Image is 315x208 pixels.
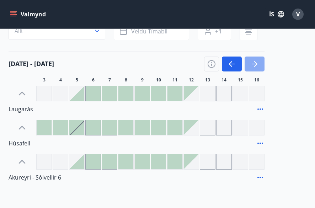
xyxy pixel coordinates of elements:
[9,105,33,113] span: Laugarás
[205,77,210,83] span: 13
[198,22,231,40] button: +1
[9,59,54,68] h4: [DATE] - [DATE]
[215,27,221,35] span: +1
[76,77,78,83] span: 5
[238,77,243,83] span: 15
[131,27,167,35] span: Veldu tímabil
[9,174,61,181] span: Akureyri - Sólvellir 6
[265,8,288,21] button: ÍS
[172,77,177,83] span: 11
[9,8,49,21] button: menu
[9,139,30,147] span: Húsafell
[92,77,95,83] span: 6
[254,77,259,83] span: 16
[156,77,161,83] span: 10
[296,10,300,18] span: V
[221,77,226,83] span: 14
[9,22,105,39] button: Allt
[125,77,127,83] span: 8
[15,27,23,35] span: Allt
[43,77,46,83] span: 3
[108,77,111,83] span: 7
[141,77,144,83] span: 9
[114,22,189,40] button: Veldu tímabil
[189,77,194,83] span: 12
[289,6,306,23] button: V
[59,77,62,83] span: 4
